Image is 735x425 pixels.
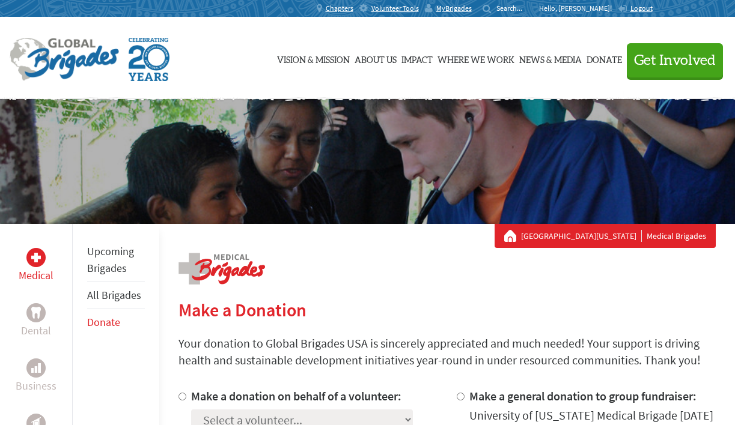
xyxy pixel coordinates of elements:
[438,28,514,88] a: Where We Work
[87,244,134,275] a: Upcoming Brigades
[26,358,46,378] div: Business
[191,388,401,403] label: Make a donation on behalf of a volunteer:
[469,388,697,403] label: Make a general donation to group fundraiser:
[277,28,350,88] a: Vision & Mission
[178,335,716,369] p: Your donation to Global Brigades USA is sincerely appreciated and much needed! Your support is dr...
[31,307,41,318] img: Dental
[21,322,51,339] p: Dental
[618,4,653,13] a: Logout
[634,53,716,68] span: Get Involved
[16,358,56,394] a: BusinessBusiness
[10,38,119,81] img: Global Brigades Logo
[371,4,419,13] span: Volunteer Tools
[26,303,46,322] div: Dental
[19,248,53,284] a: MedicalMedical
[87,288,141,302] a: All Brigades
[401,28,433,88] a: Impact
[31,363,41,373] img: Business
[355,28,397,88] a: About Us
[129,38,169,81] img: Global Brigades Celebrating 20 Years
[87,282,145,309] li: All Brigades
[627,43,723,77] button: Get Involved
[521,230,642,242] a: [GEOGRAPHIC_DATA][US_STATE]
[630,4,653,13] span: Logout
[21,303,51,339] a: DentalDental
[326,4,353,13] span: Chapters
[16,378,56,394] p: Business
[87,315,120,329] a: Donate
[31,253,41,262] img: Medical
[26,248,46,267] div: Medical
[519,28,582,88] a: News & Media
[496,4,531,13] input: Search...
[19,267,53,284] p: Medical
[436,4,472,13] span: MyBrigades
[87,238,145,282] li: Upcoming Brigades
[504,230,706,242] div: Medical Brigades
[87,309,145,336] li: Donate
[587,28,622,88] a: Donate
[178,299,716,321] h2: Make a Donation
[539,4,618,13] p: Hello, [PERSON_NAME]!
[178,253,265,285] img: logo-medical.png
